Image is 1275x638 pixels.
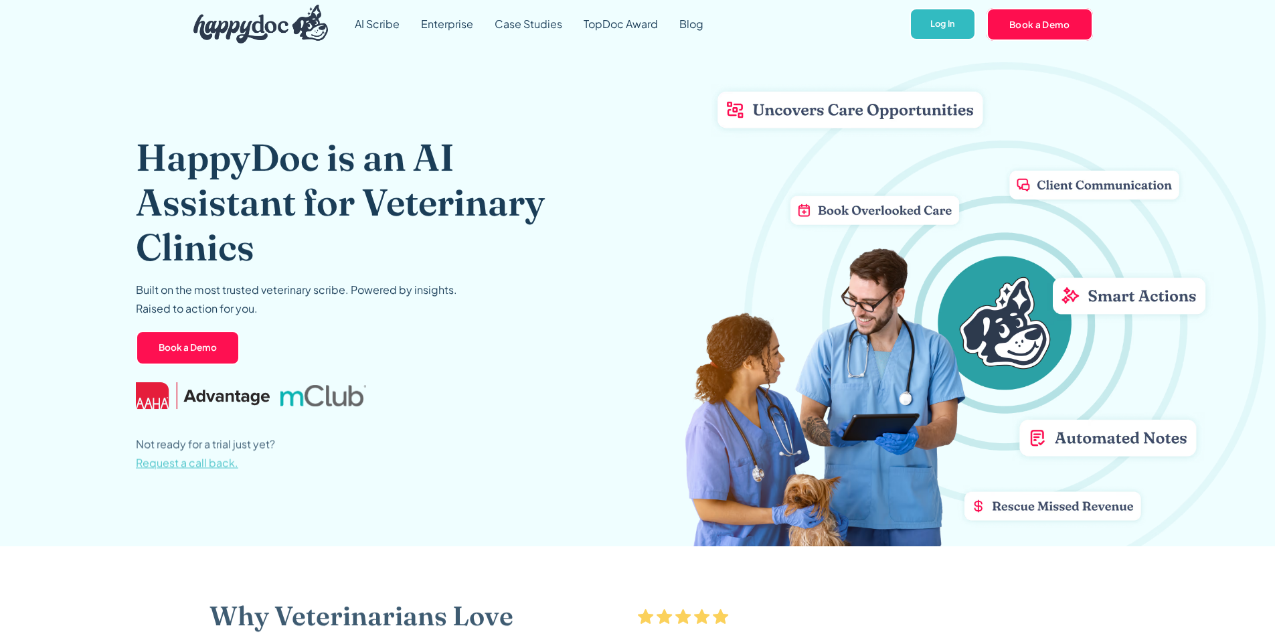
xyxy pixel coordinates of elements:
[136,456,238,470] span: Request a call back.
[910,8,976,41] a: Log In
[193,5,329,44] img: HappyDoc Logo: A happy dog with his ear up, listening.
[987,8,1093,40] a: Book a Demo
[183,1,329,47] a: home
[136,281,457,318] p: Built on the most trusted veterinary scribe. Powered by insights. Raised to action for you.
[136,382,270,409] img: AAHA Advantage logo
[136,135,588,270] h1: HappyDoc is an AI Assistant for Veterinary Clinics
[136,435,275,473] p: Not ready for a trial just yet?
[280,385,365,406] img: mclub logo
[136,331,240,366] a: Book a Demo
